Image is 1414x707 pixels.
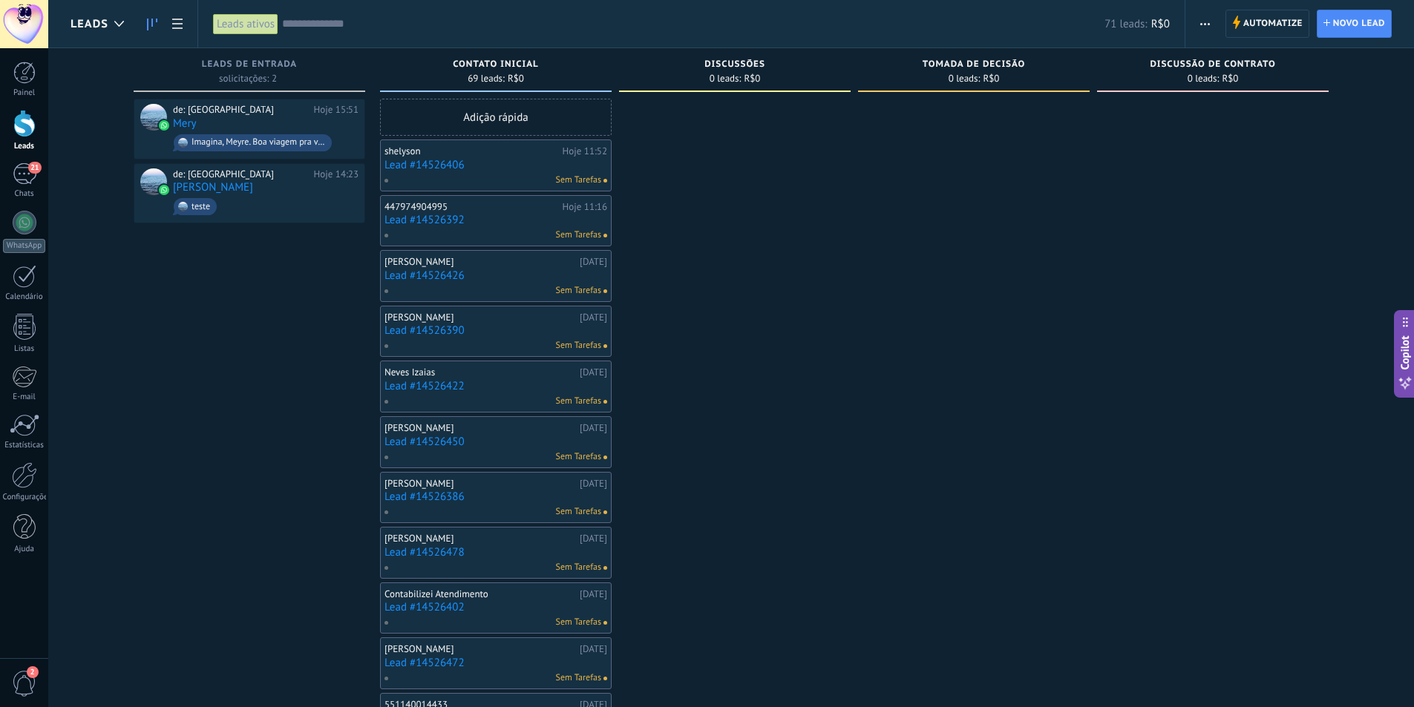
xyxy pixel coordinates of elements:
[603,344,607,348] span: Nenhuma tarefa atribuída
[556,616,601,629] span: Sem Tarefas
[580,533,607,545] div: [DATE]
[384,533,576,545] div: [PERSON_NAME]
[140,104,167,131] div: Mery
[865,59,1082,72] div: Tomada de decisão
[140,10,165,39] a: Leads
[3,441,46,450] div: Estatísticas
[27,666,39,678] span: 2
[580,422,607,434] div: [DATE]
[1333,10,1385,37] span: Novo lead
[603,677,607,680] span: Nenhuma tarefa atribuída
[580,366,607,378] div: [DATE]
[580,256,607,268] div: [DATE]
[384,145,559,157] div: shelyson
[384,324,607,337] a: Lead #14526390
[140,168,167,195] div: Diego Domett
[603,179,607,182] span: Nenhuma tarefa atribuída
[704,59,765,70] span: Discussões
[3,292,46,302] div: Calendário
[159,120,169,131] img: waba.svg
[580,588,607,600] div: [DATE]
[626,59,843,72] div: Discussões
[563,145,607,157] div: Hoje 11:52
[1151,17,1170,31] span: R$0
[173,168,309,180] div: de: [GEOGRAPHIC_DATA]
[3,142,46,151] div: Leads
[384,643,576,655] div: [PERSON_NAME]
[384,159,607,171] a: Lead #14526406
[384,478,576,490] div: [PERSON_NAME]
[556,450,601,464] span: Sem Tarefas
[192,137,325,148] div: Imagina, Meyre. Boa viagem pra vocês🥰
[173,117,197,130] a: Mery
[384,269,607,282] a: Lead #14526426
[3,545,46,554] div: Ajuda
[1104,17,1147,31] span: 71 leads:
[1104,59,1321,72] div: Discussão de contrato
[556,284,601,297] span: Sem Tarefas
[603,400,607,404] span: Nenhuma tarefa atribuída
[3,189,46,199] div: Chats
[603,566,607,570] span: Nenhuma tarefa atribuída
[710,74,742,83] span: 0 leads:
[159,185,169,195] img: waba.svg
[1243,10,1303,37] span: Automatize
[468,74,505,83] span: 69 leads:
[603,234,607,237] span: Nenhuma tarefa atribuída
[387,59,604,72] div: Contato inicial
[923,59,1025,70] span: Tomada de decisão
[580,643,607,655] div: [DATE]
[983,74,999,83] span: R$0
[1317,10,1392,38] a: Novo lead
[213,13,278,35] div: Leads ativos
[1194,10,1216,38] button: Mais
[3,392,46,402] div: E-mail
[384,435,607,448] a: Lead #14526450
[556,671,601,685] span: Sem Tarefas
[556,174,601,187] span: Sem Tarefas
[453,59,538,70] span: Contato inicial
[580,312,607,323] div: [DATE]
[192,202,210,212] div: teste
[3,344,46,354] div: Listas
[314,168,359,180] div: Hoje 14:23
[384,366,576,378] div: Neves Izaias
[3,88,46,98] div: Painel
[384,490,607,503] a: Lead #14526386
[380,99,612,136] div: Adição rápida
[1222,74,1238,83] span: R$0
[384,214,607,226] a: Lead #14526392
[508,74,524,83] span: R$0
[3,239,45,253] div: WhatsApp
[384,380,607,392] a: Lead #14526422
[384,588,576,600] div: Contabilizei Atendimento
[556,339,601,352] span: Sem Tarefas
[1188,74,1220,83] span: 0 leads:
[384,546,607,559] a: Lead #14526478
[563,201,607,213] div: Hoje 11:16
[28,162,41,174] span: 21
[173,181,253,194] a: [PERSON_NAME]
[71,17,108,31] span: Leads
[1398,335,1413,369] span: Copilot
[949,74,981,83] span: 0 leads:
[580,478,607,490] div: [DATE]
[744,74,760,83] span: R$0
[141,59,358,72] div: Leads de entrada
[384,422,576,434] div: [PERSON_NAME]
[556,395,601,408] span: Sem Tarefas
[165,10,190,39] a: Lista
[3,493,46,502] div: Configurações
[384,657,607,669] a: Lead #14526472
[603,289,607,293] span: Nenhuma tarefa atribuída
[1225,10,1309,38] a: Automatize
[556,561,601,574] span: Sem Tarefas
[603,510,607,514] span: Nenhuma tarefa atribuída
[173,104,309,116] div: de: [GEOGRAPHIC_DATA]
[384,312,576,323] div: [PERSON_NAME]
[384,201,559,213] div: 447974904995
[384,601,607,614] a: Lead #14526402
[1150,59,1275,70] span: Discussão de contrato
[603,621,607,625] span: Nenhuma tarefa atribuída
[314,104,359,116] div: Hoje 15:51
